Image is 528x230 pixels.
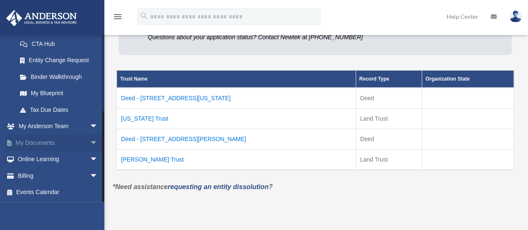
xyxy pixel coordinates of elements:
[117,109,356,129] td: [US_STATE] Trust
[90,151,106,168] span: arrow_drop_down
[12,68,106,85] a: Binder Walkthrough
[4,10,79,26] img: Anderson Advisors Platinum Portal
[117,71,356,88] th: Trust Name
[12,52,106,69] a: Entity Change Request
[12,85,106,102] a: My Blueprint
[139,11,149,20] i: search
[12,101,106,118] a: Tax Due Dates
[90,118,106,135] span: arrow_drop_down
[90,134,106,152] span: arrow_drop_down
[117,88,356,109] td: Deed - [STREET_ADDRESS][US_STATE]
[6,167,111,184] a: Billingarrow_drop_down
[117,149,356,170] td: [PERSON_NAME] Trust
[356,71,422,88] th: Record Type
[6,184,111,201] a: Events Calendar
[356,129,422,149] td: Deed
[6,118,111,135] a: My Anderson Teamarrow_drop_down
[148,32,389,43] p: Questions about your application status? Contact Newtek at [PHONE_NUMBER]
[509,10,522,23] img: User Pic
[113,183,273,190] em: *Need assistance ?
[422,71,514,88] th: Organization State
[117,129,356,149] td: Deed - [STREET_ADDRESS][PERSON_NAME]
[356,149,422,170] td: Land Trust
[168,183,269,190] a: requesting an entity dissolution
[356,109,422,129] td: Land Trust
[6,134,111,151] a: My Documentsarrow_drop_down
[113,15,123,22] a: menu
[6,151,111,168] a: Online Learningarrow_drop_down
[12,35,106,52] a: CTA Hub
[356,88,422,109] td: Deed
[90,167,106,185] span: arrow_drop_down
[113,12,123,22] i: menu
